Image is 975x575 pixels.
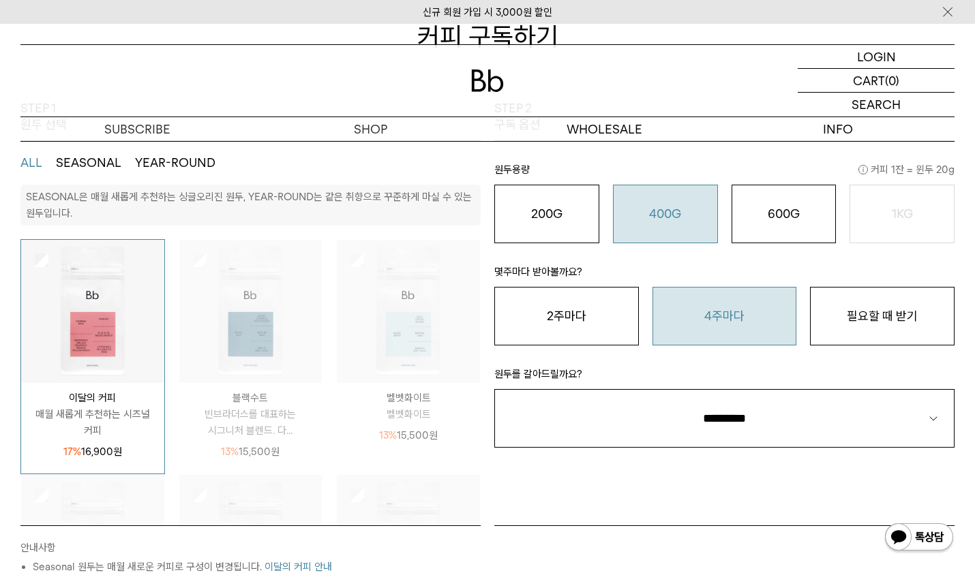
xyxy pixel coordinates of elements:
p: LOGIN [857,45,896,68]
o: 600G [768,206,800,221]
p: 매월 새롭게 추천하는 시즈널 커피 [21,406,164,439]
button: 2주마다 [494,287,639,345]
button: 4주마다 [652,287,797,345]
img: 상품이미지 [337,240,480,383]
button: 필요할 때 받기 [810,287,955,345]
button: 400G [613,185,718,243]
span: 17% [63,446,81,458]
p: 안내사항 [20,540,481,559]
p: 16,900 [63,444,122,460]
span: 원 [113,446,122,458]
p: 빈브라더스를 대표하는 시그니처 블렌드. 다... [179,406,322,439]
img: 상품이미지 [179,240,322,383]
button: 200G [494,185,599,243]
o: 400G [649,206,681,221]
p: (0) [885,69,899,92]
span: 13% [379,429,397,441]
a: SUBSCRIBE [20,117,254,141]
o: 200G [531,206,562,221]
img: 상품이미지 [21,240,164,383]
p: 블랙수트 [179,390,322,406]
p: 15,500 [379,427,438,444]
button: YEAR-ROUND [135,155,215,171]
p: 원두용량 [494,161,955,185]
p: 벨벳화이트 [337,390,480,406]
span: 원 [271,446,280,458]
img: 카카오톡 채널 1:1 채팅 버튼 [884,522,955,555]
p: 몇주마다 받아볼까요? [494,264,955,287]
a: 신규 회원 가입 시 3,000원 할인 [423,6,552,18]
span: 커피 1잔 = 윈두 20g [858,161,955,178]
a: SHOP [254,117,488,141]
button: ALL [20,155,42,171]
p: INFO [721,117,955,141]
p: 15,500 [221,444,280,460]
span: 원 [429,429,438,441]
a: CART (0) [798,69,955,93]
img: 로고 [471,69,504,92]
a: LOGIN [798,45,955,69]
button: 1KG [850,185,955,243]
p: CART [853,69,885,92]
button: SEASONAL [56,155,121,171]
span: 13% [221,446,239,458]
p: 원두를 갈아드릴까요? [494,366,955,389]
p: 이달의 커피 [21,390,164,406]
p: WHOLESALE [487,117,721,141]
o: 1KG [892,206,913,221]
p: SEARCH [852,93,901,116]
p: SEASONAL은 매월 새롭게 추천하는 싱글오리진 원두, YEAR-ROUND는 같은 취향으로 꾸준하게 마실 수 있는 원두입니다. [26,191,472,219]
p: 벨벳화이트 [337,406,480,422]
button: 600G [732,185,837,243]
